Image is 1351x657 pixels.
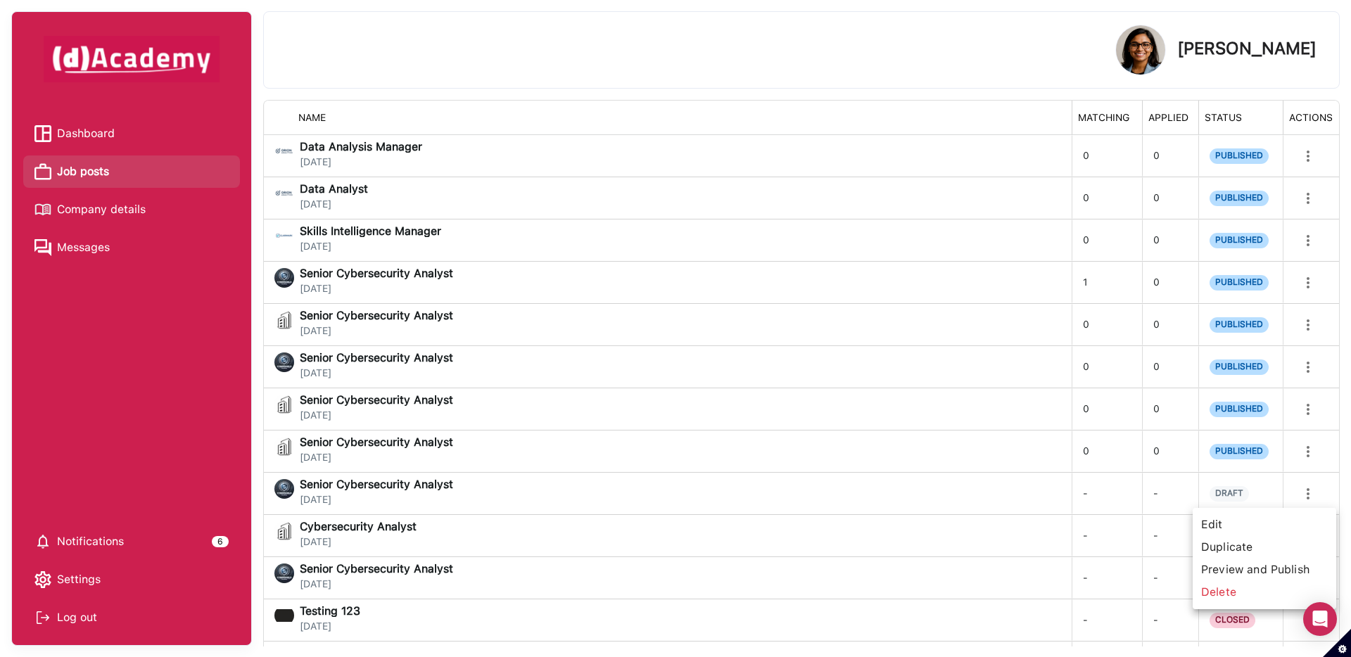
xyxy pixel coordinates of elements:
div: Open Intercom Messenger [1303,602,1337,636]
span: Delete [1198,581,1331,604]
span: Edit [1198,514,1331,536]
span: Duplicate [1198,536,1331,559]
button: Set cookie preferences [1323,629,1351,657]
ul: more [1198,514,1331,604]
span: Preview and Publish [1198,559,1331,581]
